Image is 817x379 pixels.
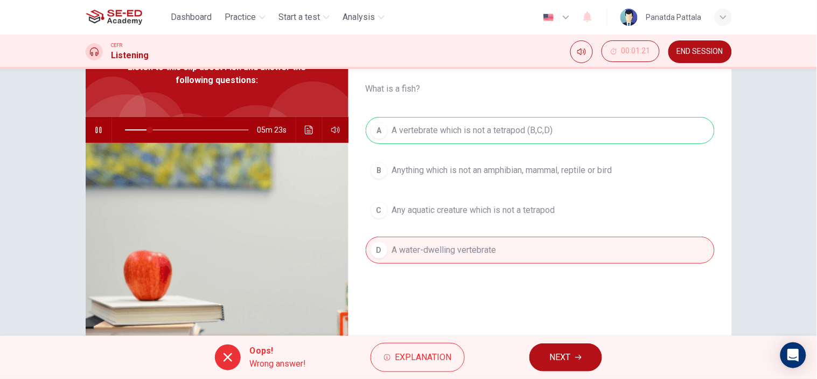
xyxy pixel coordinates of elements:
span: Start a test [278,11,320,24]
div: Panatda Pattala [646,11,702,24]
span: NEXT [550,350,571,365]
div: Mute [570,40,593,63]
span: Explanation [395,350,451,365]
div: Open Intercom Messenger [780,342,806,368]
button: END SESSION [668,40,732,63]
button: Practice [220,8,270,27]
span: Analysis [343,11,375,24]
button: Dashboard [166,8,216,27]
span: Practice [225,11,256,24]
span: 00:01:21 [622,47,651,56]
button: Click to see the audio transcription [301,117,318,143]
span: 05m 23s [257,117,296,143]
span: Wrong answer! [249,357,306,370]
button: Start a test [274,8,334,27]
img: Profile picture [620,9,638,26]
span: CEFR [111,42,123,49]
h1: Listening [111,49,149,62]
span: Oops! [249,344,306,357]
img: SE-ED Academy logo [86,6,142,28]
div: Hide [602,40,660,63]
button: Analysis [338,8,389,27]
span: What is a fish? [366,82,715,95]
span: END SESSION [677,47,723,56]
span: Listen to this clip about Fish and answer the following questions: [121,61,313,87]
button: NEXT [529,343,602,371]
button: 00:01:21 [602,40,660,62]
span: Dashboard [171,11,212,24]
img: en [542,13,555,22]
a: SE-ED Academy logo [86,6,167,28]
button: Explanation [371,343,465,372]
